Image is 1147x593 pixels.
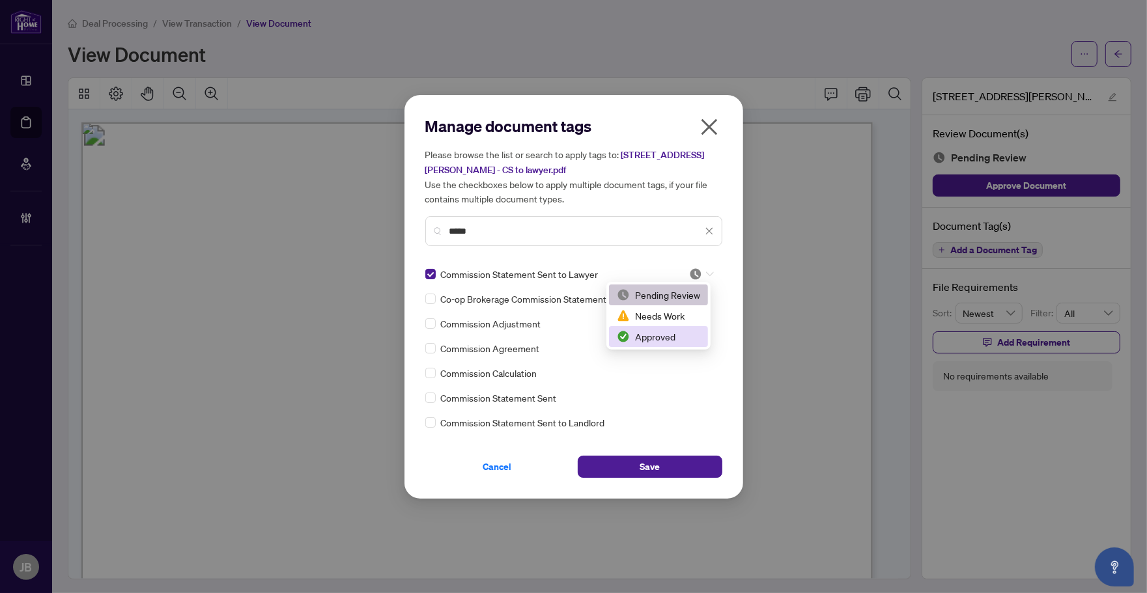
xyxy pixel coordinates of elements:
img: status [689,268,702,281]
div: Approved [617,329,700,344]
span: Commission Agreement [441,341,540,355]
button: Cancel [425,456,570,478]
span: close [699,117,720,137]
span: Cancel [483,456,512,477]
span: [STREET_ADDRESS][PERSON_NAME] - CS to lawyer.pdf [425,149,705,176]
div: Pending Review [617,288,700,302]
span: Commission Adjustment [441,316,541,331]
div: Needs Work [609,305,708,326]
span: Co-op Brokerage Commission Statement [441,292,607,306]
span: Commission Statement Sent to Lawyer [441,267,599,281]
span: Save [640,456,660,477]
h2: Manage document tags [425,116,722,137]
button: Open asap [1095,547,1134,586]
span: Commission Statement Sent to Landlord [441,415,605,430]
span: Commission Calculation [441,366,537,380]
img: status [617,330,630,343]
span: Pending Review [689,268,714,281]
div: Approved [609,326,708,347]
img: status [617,288,630,301]
span: Commission Statement Sent [441,391,557,405]
div: Needs Work [617,309,700,323]
h5: Please browse the list or search to apply tags to: Use the checkboxes below to apply multiple doc... [425,147,722,206]
img: status [617,309,630,322]
div: Pending Review [609,284,708,305]
button: Save [578,456,722,478]
span: close [705,227,714,236]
